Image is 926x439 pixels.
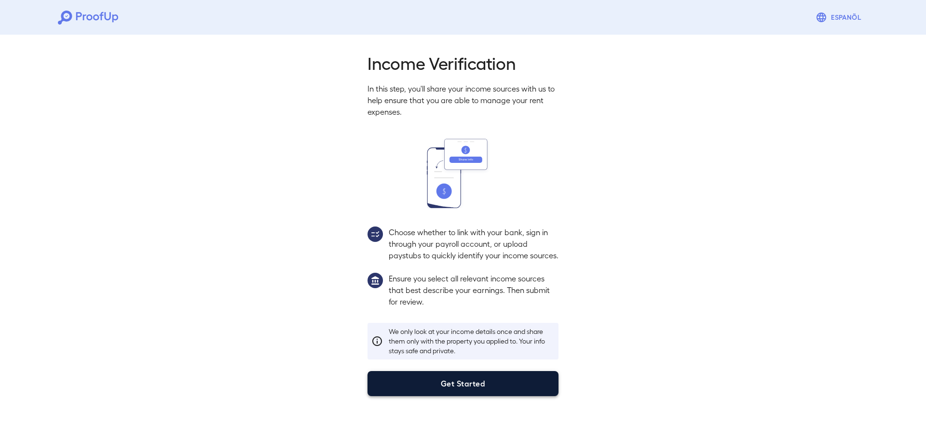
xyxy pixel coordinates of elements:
[389,226,558,261] p: Choose whether to link with your bank, sign in through your payroll account, or upload paystubs t...
[368,273,383,288] img: group1.svg
[368,226,383,242] img: group2.svg
[427,139,499,208] img: transfer_money.svg
[368,371,558,396] button: Get Started
[389,273,558,307] p: Ensure you select all relevant income sources that best describe your earnings. Then submit for r...
[368,83,558,118] p: In this step, you'll share your income sources with us to help ensure that you are able to manage...
[389,327,555,356] p: We only look at your income details once and share them only with the property you applied to. Yo...
[812,8,868,27] button: Espanõl
[368,52,558,73] h2: Income Verification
